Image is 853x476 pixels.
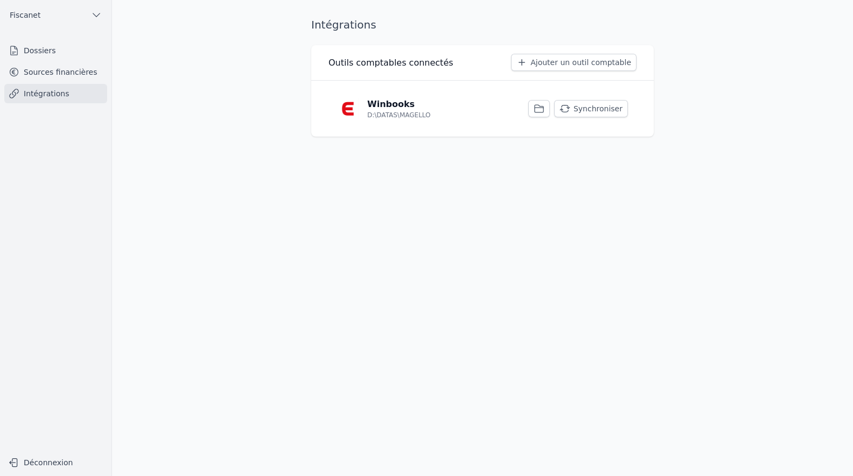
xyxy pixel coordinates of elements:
[311,17,376,32] h1: Intégrations
[10,10,40,20] span: Fiscanet
[4,84,107,103] a: Intégrations
[367,111,431,119] p: D:\DATAS\MAGELLO
[328,89,637,128] a: Winbooks D:\DATAS\MAGELLO Synchroniser
[328,56,453,69] h3: Outils comptables connectés
[4,454,107,471] button: Déconnexion
[367,98,415,111] p: Winbooks
[4,62,107,82] a: Sources financières
[554,100,628,117] button: Synchroniser
[4,41,107,60] a: Dossiers
[4,6,107,24] button: Fiscanet
[511,54,637,71] button: Ajouter un outil comptable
